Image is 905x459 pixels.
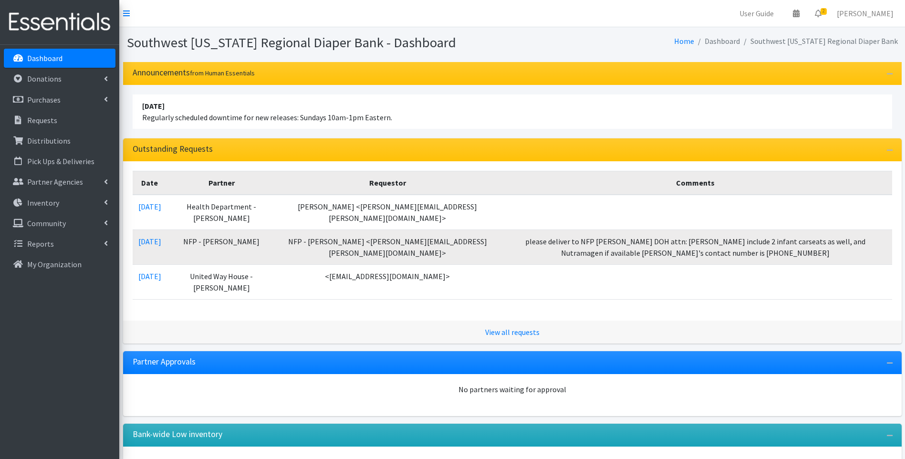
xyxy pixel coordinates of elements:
h1: Southwest [US_STATE] Regional Diaper Bank - Dashboard [127,34,509,51]
p: Purchases [27,95,61,104]
td: United Way House - [PERSON_NAME] [167,264,277,299]
td: Health Department - [PERSON_NAME] [167,195,277,230]
a: [PERSON_NAME] [829,4,901,23]
td: NFP - [PERSON_NAME] [167,229,277,264]
a: Reports [4,234,115,253]
p: Pick Ups & Deliveries [27,156,94,166]
p: Distributions [27,136,71,146]
th: Date [133,171,167,195]
a: User Guide [732,4,781,23]
a: Community [4,214,115,233]
td: <[EMAIL_ADDRESS][DOMAIN_NAME]> [276,264,499,299]
th: Requestor [276,171,499,195]
td: NFP - [PERSON_NAME] <[PERSON_NAME][EMAIL_ADDRESS][PERSON_NAME][DOMAIN_NAME]> [276,229,499,264]
small: from Human Essentials [190,69,255,77]
a: Partner Agencies [4,172,115,191]
a: Inventory [4,193,115,212]
a: Donations [4,69,115,88]
a: View all requests [485,327,540,337]
span: 2 [821,8,827,15]
a: Pick Ups & Deliveries [4,152,115,171]
h3: Announcements [133,68,255,78]
li: Regularly scheduled downtime for new releases: Sundays 10am-1pm Eastern. [133,94,892,129]
p: My Organization [27,260,82,269]
p: Inventory [27,198,59,208]
h3: Outstanding Requests [133,144,213,154]
strong: [DATE] [142,101,165,111]
a: [DATE] [138,271,161,281]
h3: Bank-wide Low inventory [133,429,222,439]
h3: Partner Approvals [133,357,196,367]
a: Dashboard [4,49,115,68]
td: please deliver to NFP [PERSON_NAME] DOH attn: [PERSON_NAME] include 2 infant carseats as well, an... [499,229,892,264]
th: Comments [499,171,892,195]
li: Southwest [US_STATE] Regional Diaper Bank [740,34,898,48]
a: [DATE] [138,237,161,246]
a: Requests [4,111,115,130]
img: HumanEssentials [4,6,115,38]
a: Home [674,36,694,46]
a: Purchases [4,90,115,109]
p: Community [27,219,66,228]
a: 2 [807,4,829,23]
p: Requests [27,115,57,125]
li: Dashboard [694,34,740,48]
a: Distributions [4,131,115,150]
p: Reports [27,239,54,249]
p: Partner Agencies [27,177,83,187]
th: Partner [167,171,277,195]
a: My Organization [4,255,115,274]
div: No partners waiting for approval [133,384,892,395]
td: [PERSON_NAME] <[PERSON_NAME][EMAIL_ADDRESS][PERSON_NAME][DOMAIN_NAME]> [276,195,499,230]
a: [DATE] [138,202,161,211]
p: Donations [27,74,62,83]
p: Dashboard [27,53,62,63]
